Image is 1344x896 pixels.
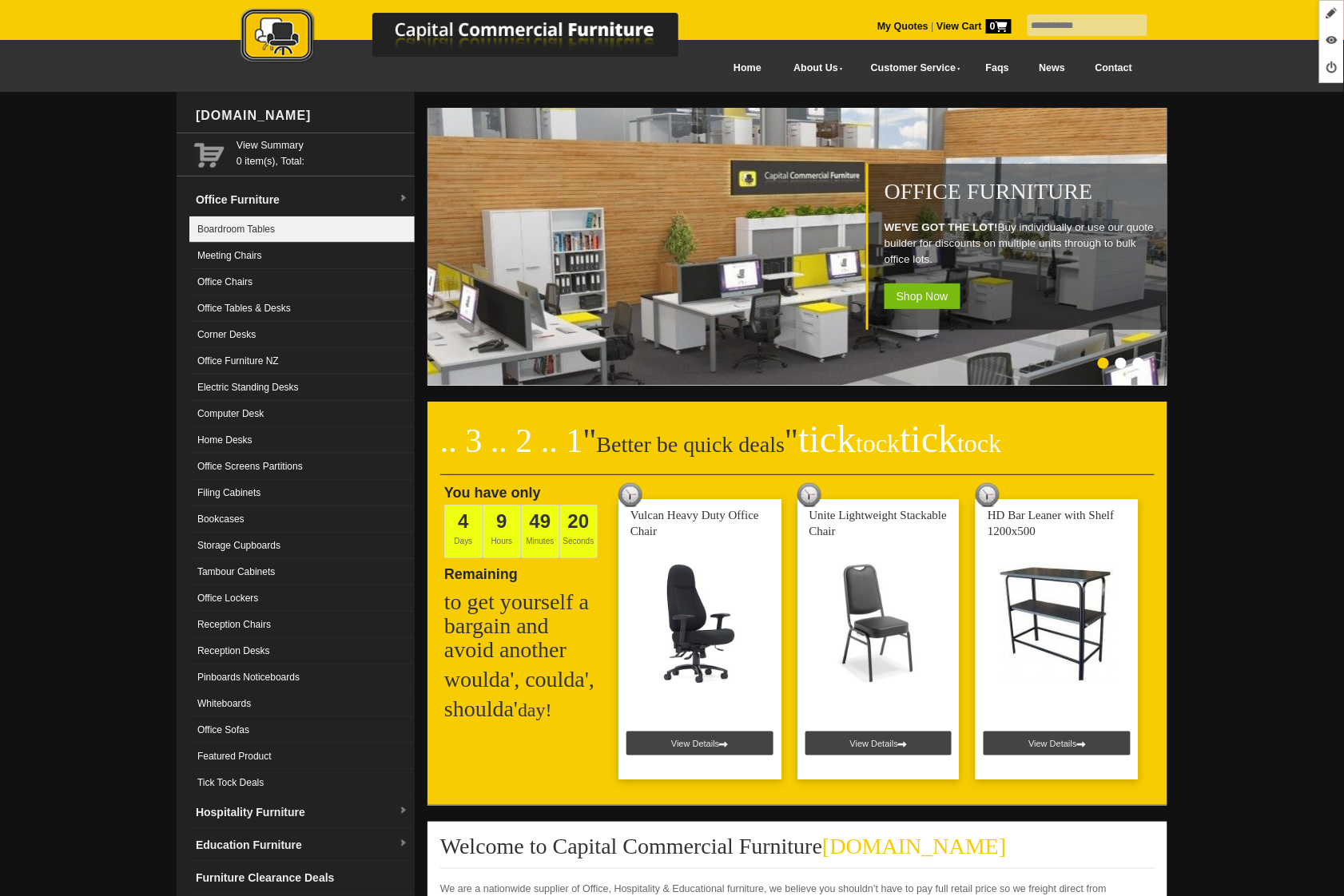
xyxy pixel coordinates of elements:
img: Capital Commercial Furniture Logo [197,8,756,66]
a: Corner Desks [189,322,415,348]
a: Office Furniture WE'VE GOT THE LOT!Buy individually or use our quote builder for discounts on mul... [427,377,1171,388]
img: Office Furniture [427,108,1171,386]
h2: Welcome to Capital Commercial Furniture [440,835,1155,869]
span: tock [957,429,1001,458]
a: Education Furnituredropdown [189,829,415,862]
a: Meeting Chairs [189,243,415,269]
h2: Better be quick deals [440,427,1155,475]
a: Whiteboards [189,691,415,717]
h2: to get yourself a bargain and avoid another [444,590,604,662]
span: " [583,422,597,459]
span: .. 3 .. 2 .. 1 [440,422,583,459]
img: tick tock deal clock [976,483,1000,507]
span: tock [856,429,900,458]
a: Reception Desks [189,638,415,664]
span: Days [444,505,483,558]
span: You have only [444,485,541,501]
a: Office Tables & Desks [189,295,415,322]
p: Buy individually or use our quote builder for discounts on multiple units through to bulk office ... [885,220,1159,268]
img: dropdown [399,194,408,204]
a: Tick Tock Deals [189,770,415,796]
a: Pinboards Noticeboards [189,664,415,691]
span: 20 [568,510,590,532]
a: Bookcases [189,506,415,533]
span: [DOMAIN_NAME] [822,834,1006,858]
a: Customer Service [853,50,971,86]
a: Filing Cabinets [189,480,415,506]
a: Office Furnituredropdown [189,184,415,216]
a: Reception Chairs [189,612,415,638]
a: Faqs [971,50,1024,86]
a: Office Lockers [189,585,415,612]
a: Home Desks [189,427,415,454]
a: Electric Standing Desks [189,375,415,401]
a: Contact [1080,50,1147,86]
span: 0 item(s), Total: [237,137,408,167]
li: Page dot 3 [1133,358,1144,369]
span: " [785,422,1001,459]
a: About Us [777,50,853,86]
strong: WE'VE GOT THE LOT! [885,221,998,233]
a: View Summary [237,137,408,153]
span: 49 [530,510,551,532]
a: Hospitality Furnituredropdown [189,796,415,829]
a: Office Chairs [189,269,415,295]
a: View Cart0 [934,21,1012,32]
a: Boardroom Tables [189,216,415,243]
span: Remaining [444,560,518,582]
a: Computer Desk [189,401,415,427]
a: Tambour Cabinets [189,559,415,585]
a: My Quotes [877,21,928,32]
h1: Office Furniture [885,180,1159,204]
li: Page dot 2 [1115,358,1127,369]
a: Furniture Clearance Deals [189,862,415,894]
h2: woulda', coulda', [444,668,604,692]
span: Hours [483,505,521,558]
span: day! [518,700,552,720]
a: Storage Cupboards [189,533,415,559]
a: Office Sofas [189,717,415,743]
span: Shop Now [885,283,960,309]
span: 4 [458,510,468,532]
a: Capital Commercial Furniture Logo [197,8,756,71]
img: dropdown [399,807,408,816]
span: 9 [496,510,507,532]
span: tick tick [798,418,1001,460]
a: Office Furniture NZ [189,348,415,375]
img: tick tock deal clock [797,483,821,507]
a: Featured Product [189,743,415,770]
li: Page dot 1 [1098,358,1109,369]
div: [DOMAIN_NAME] [189,92,415,140]
img: dropdown [399,839,408,849]
a: News [1024,50,1080,86]
a: Office Screens Partitions [189,454,415,480]
h2: shoulda' [444,697,604,722]
span: Seconds [559,505,598,558]
strong: View Cart [936,21,1012,32]
span: Minutes [521,505,559,558]
span: 0 [986,19,1012,34]
img: tick tock deal clock [618,483,642,507]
